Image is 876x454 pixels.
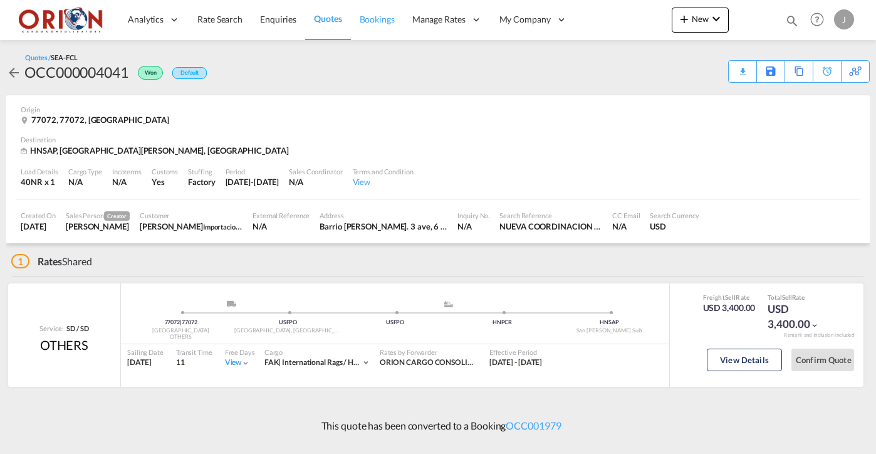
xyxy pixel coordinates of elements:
[314,13,342,24] span: Quotes
[63,324,88,333] div: SD / SD
[677,14,724,24] span: New
[182,319,197,325] span: 77072
[11,255,92,268] div: Shared
[226,167,279,176] div: Period
[21,135,855,144] div: Destination
[810,321,819,330] md-icon: icon-chevron-down
[104,211,130,221] span: Creator
[181,301,288,314] div: Pickup ModeService Type -
[499,13,551,26] span: My Company
[457,221,489,232] div: N/A
[806,9,828,30] span: Help
[489,357,543,367] span: [DATE] - [DATE]
[21,145,291,157] div: HNSAP, San Pedro Sula, Americas
[735,61,750,72] div: Quote PDF is not available at this time
[412,13,466,26] span: Manage Rates
[38,255,63,267] span: Rates
[21,211,56,220] div: Created On
[806,9,834,31] div: Help
[650,221,699,232] div: USD
[362,358,370,367] md-icon: icon-chevron-down
[225,347,255,357] div: Free Days
[66,221,130,232] div: Pablo Lardizabal
[112,167,142,176] div: Incoterms
[21,105,855,114] div: Origin
[6,62,24,82] div: icon-arrow-left
[499,211,602,220] div: Search Reference
[176,347,212,357] div: Transit Time
[556,327,663,335] div: San [PERSON_NAME] Sula
[834,9,854,29] div: J
[39,324,63,333] span: Service:
[66,211,130,221] div: Sales Person
[225,357,251,368] div: Viewicon-chevron-down
[127,357,164,368] div: [DATE]
[677,11,692,26] md-icon: icon-plus 400-fg
[735,63,750,72] md-icon: icon-download
[260,14,296,24] span: Enquiries
[278,357,281,367] span: |
[320,211,447,220] div: Address
[6,65,21,80] md-icon: icon-arrow-left
[68,167,102,176] div: Cargo Type
[180,319,182,325] span: |
[152,167,178,176] div: Customs
[188,176,215,187] div: Factory Stuffing
[672,8,729,33] button: icon-plus 400-fgNewicon-chevron-down
[264,357,362,368] div: international rags / houston clothing
[24,62,128,82] div: OCC000004041
[709,11,724,26] md-icon: icon-chevron-down
[68,176,102,187] div: N/A
[785,14,799,28] md-icon: icon-magnify
[127,327,234,335] div: [GEOGRAPHIC_DATA]
[140,211,242,220] div: Customer
[757,61,785,82] div: Save As Template
[380,347,477,357] div: Rates by Forwarder
[489,357,543,368] div: 27 Aug 2025 - 30 Sep 2025
[253,211,310,220] div: External Reference
[172,67,207,79] div: Default
[612,211,640,220] div: CC Email
[241,359,250,367] md-icon: icon-chevron-down
[234,319,342,327] div: USFPO
[264,357,283,367] span: FAK
[19,6,103,34] img: 2c36fa60c4e911ed9fceb5e2556746cc.JPG
[441,301,456,307] md-icon: assets/icons/custom/ship-fill.svg
[782,293,792,301] span: Sell
[707,349,782,371] button: View Details
[21,114,172,125] div: 77072, 77072, United States
[768,302,830,332] div: USD 3,400.00
[145,69,160,81] span: Won
[774,332,863,339] div: Remark and Inclusion included
[227,301,236,307] img: road
[353,176,414,187] div: View
[112,176,127,187] div: N/A
[506,420,561,431] a: OCC001979
[165,319,182,325] span: 77072
[21,167,58,176] div: Load Details
[489,347,543,357] div: Effective Period
[380,357,546,367] span: ORION CARGO CONSOLIDATORS S. R. L. DE C. V.
[188,167,215,176] div: Stuffing
[457,211,489,220] div: Inquiry No.
[289,167,342,176] div: Sales Coordinator
[140,221,242,232] div: Brayan Amaya
[127,347,164,357] div: Sailing Date
[21,176,58,187] div: 40NR x 1
[289,176,342,187] div: N/A
[353,167,414,176] div: Terms and Condition
[234,327,342,335] div: [GEOGRAPHIC_DATA], [GEOGRAPHIC_DATA]
[31,115,169,125] span: 77072, 77072, [GEOGRAPHIC_DATA]
[725,293,736,301] span: Sell
[499,221,602,232] div: NUEVA COORDINACION IMPORTACIONES ELSA -- HOUSTON TX TO SAN PEDRO SULA -- S: INTERNATIONAL RAGS / ...
[203,221,300,231] span: Importaciones [PERSON_NAME]
[127,333,234,341] div: OTHERS
[650,211,699,220] div: Search Currency
[226,176,279,187] div: 26 Sep 2025
[320,221,447,232] div: Barrio Medina Concepcion. 3 ave, 6 y 7 calle San Pedro Sula
[449,319,556,327] div: HNPCR
[40,336,88,354] div: OTHERS
[785,14,799,33] div: icon-magnify
[791,349,854,371] button: Confirm Quote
